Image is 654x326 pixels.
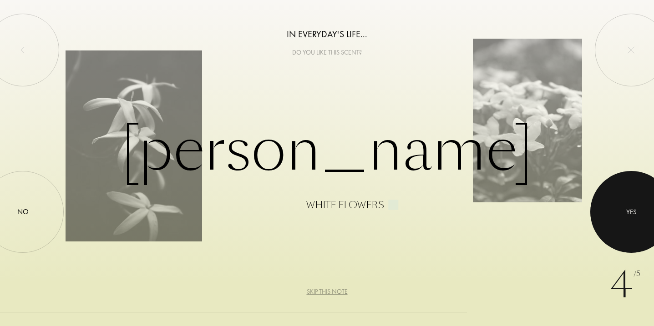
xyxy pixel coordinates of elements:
div: 4 [610,258,640,312]
img: quit_onboard.svg [628,46,635,54]
div: White flowers [306,200,384,210]
div: Yes [626,207,637,217]
div: Skip this note [307,287,348,296]
div: No [17,206,29,217]
img: left_onboard.svg [19,46,26,54]
div: [PERSON_NAME] [66,116,589,210]
span: /5 [634,269,640,279]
